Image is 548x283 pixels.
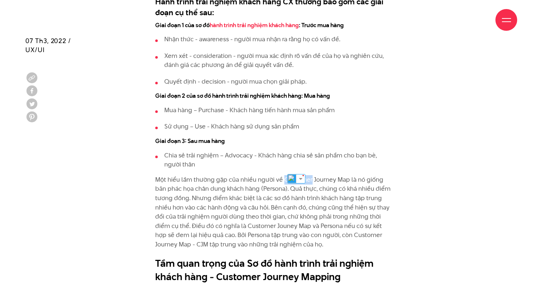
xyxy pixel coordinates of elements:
[164,51,393,70] p: Xem xét - consideration - người mua xác định rõ vấn đề của họ và nghiên cứu, đánh giá các phương ...
[25,36,71,54] span: 07 Th3, 2022 / UX/UI
[155,151,393,169] li: Chia sẻ trải nghiệm – Advocacy - Khách hàng chia sẻ sản phẩm cho bạn bè, người thân​
[155,106,393,115] li: Mua hàng – Purchase - Khách hàng tiến hành mua sản phẩm
[155,137,393,145] h4: Giai đoạn 3: Sau mua hàng
[155,77,393,86] li: Quyết định - decision - người mua chọn giải pháp.
[155,175,393,249] p: Một hiểu lầm thường gặp của nhiều người về Customer Journey Map là nó giống bản phác họa chân dun...
[155,122,393,131] li: Sử dụng – Use - Khách hàng sử dụng sản phẩm​
[155,92,393,100] h4: Giai đoạn 2 của sơ đồ hành trình trải nghiệm khách hàng: Mua hàng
